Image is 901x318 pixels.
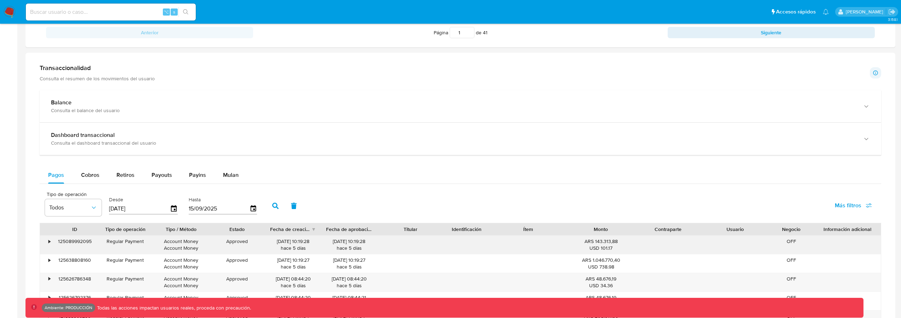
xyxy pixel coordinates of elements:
[483,29,487,36] span: 41
[95,305,251,311] p: Todas las acciones impactan usuarios reales, proceda con precaución.
[434,27,487,38] span: Página de
[888,17,897,22] span: 3.158.1
[668,27,875,38] button: Siguiente
[823,9,829,15] a: Notificaciones
[776,8,816,16] span: Accesos rápidos
[46,27,253,38] button: Anterior
[173,8,175,15] span: s
[846,8,886,15] p: kevin.palacios@mercadolibre.com
[45,306,92,309] p: Ambiente: PRODUCCIÓN
[888,8,896,16] a: Salir
[178,7,193,17] button: search-icon
[26,7,196,17] input: Buscar usuario o caso...
[164,8,169,15] span: ⌥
